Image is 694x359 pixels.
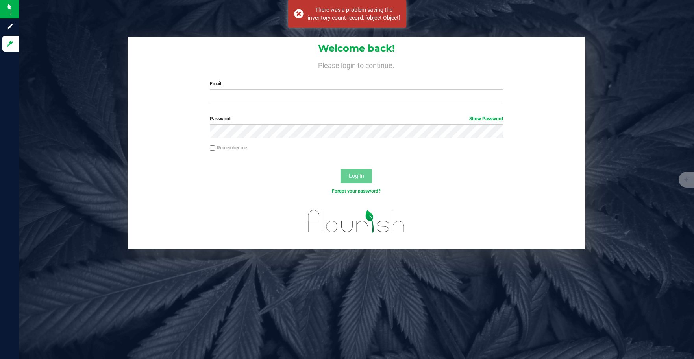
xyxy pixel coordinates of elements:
h1: Welcome back! [128,43,585,53]
a: Forgot your password? [332,188,381,194]
label: Email [210,80,503,87]
a: Show Password [469,116,503,122]
img: flourish_logo.svg [299,203,414,240]
button: Log In [341,169,372,183]
label: Remember me [210,144,247,151]
span: Log In [349,173,364,179]
div: There was a problem saving the inventory count record: [object Object] [308,6,400,22]
input: Remember me [210,145,215,151]
span: Password [210,116,231,122]
inline-svg: Log in [6,40,14,48]
h4: Please login to continue. [128,60,585,69]
inline-svg: Sign up [6,23,14,31]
